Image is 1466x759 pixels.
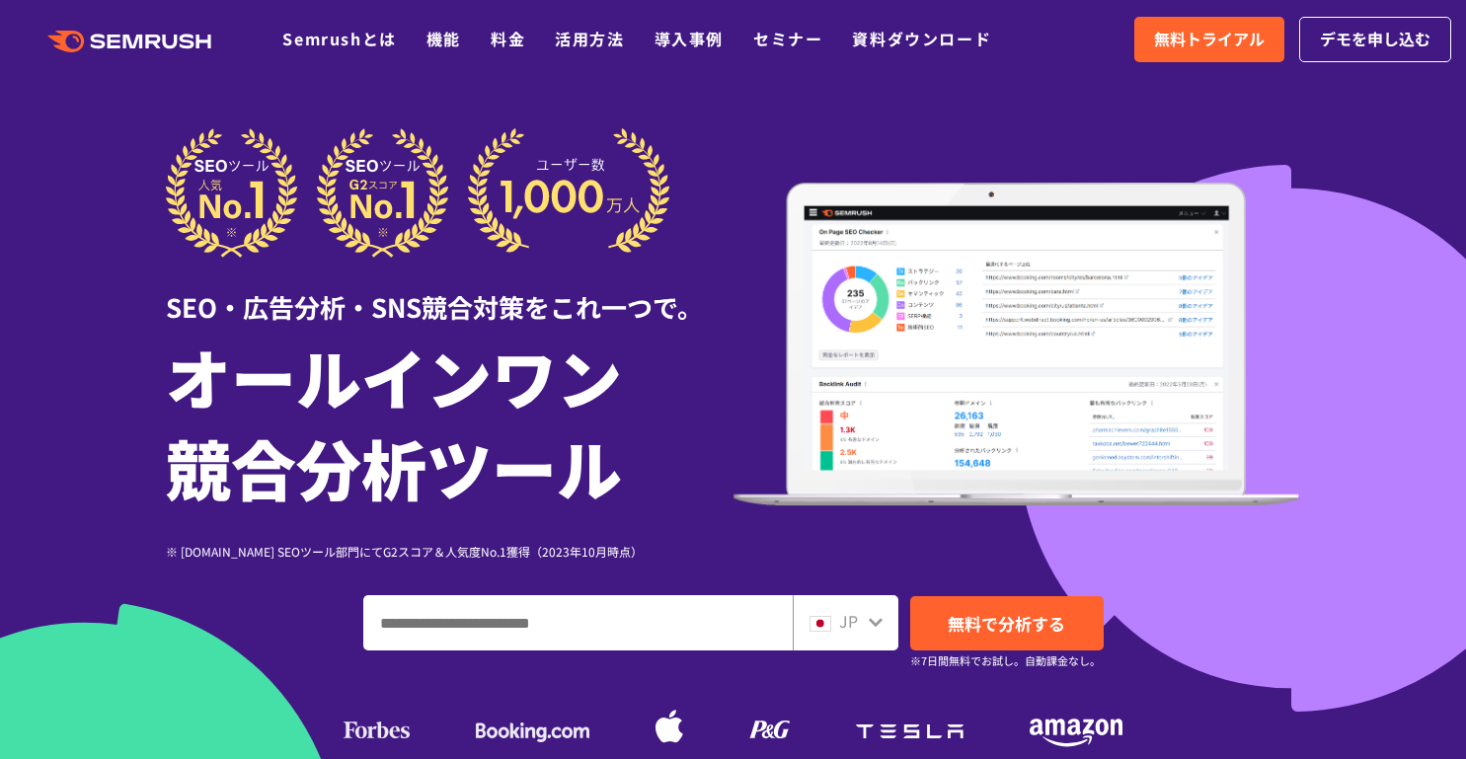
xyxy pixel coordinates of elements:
[655,27,724,50] a: 導入事例
[753,27,822,50] a: セミナー
[839,609,858,633] span: JP
[1299,17,1451,62] a: デモを申し込む
[166,331,733,512] h1: オールインワン 競合分析ツール
[364,596,792,649] input: ドメイン、キーワードまたはURLを入力してください
[166,542,733,561] div: ※ [DOMAIN_NAME] SEOツール部門にてG2スコア＆人気度No.1獲得（2023年10月時点）
[1134,17,1284,62] a: 無料トライアル
[282,27,396,50] a: Semrushとは
[910,596,1104,650] a: 無料で分析する
[1320,27,1430,52] span: デモを申し込む
[426,27,461,50] a: 機能
[555,27,624,50] a: 活用方法
[948,611,1065,636] span: 無料で分析する
[852,27,991,50] a: 資料ダウンロード
[910,651,1101,670] small: ※7日間無料でお試し。自動課金なし。
[491,27,525,50] a: 料金
[1154,27,1265,52] span: 無料トライアル
[166,258,733,326] div: SEO・広告分析・SNS競合対策をこれ一つで。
